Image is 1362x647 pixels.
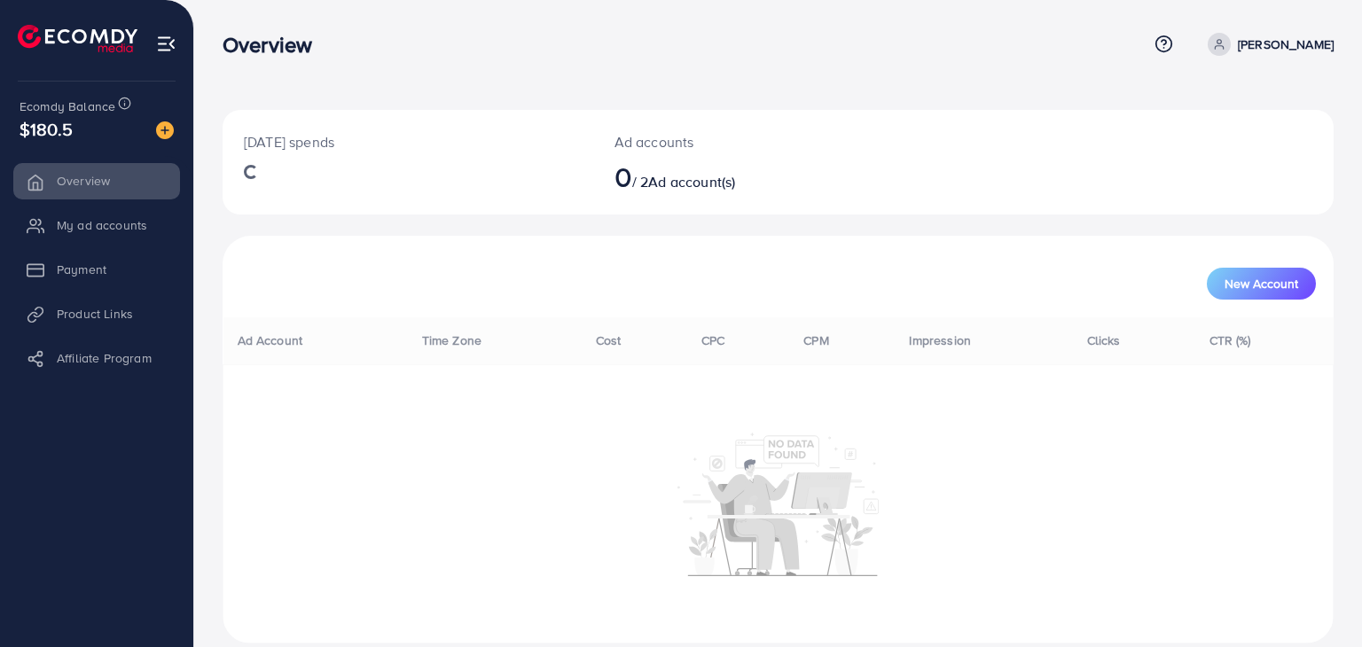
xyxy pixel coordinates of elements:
[614,131,849,152] p: Ad accounts
[244,131,572,152] p: [DATE] spends
[1238,34,1334,55] p: [PERSON_NAME]
[1207,268,1316,300] button: New Account
[20,97,115,115] span: Ecomdy Balance
[1225,277,1298,290] span: New Account
[156,121,174,139] img: image
[614,160,849,193] h2: / 2
[648,172,735,191] span: Ad account(s)
[614,156,632,197] span: 0
[18,25,137,52] img: logo
[156,34,176,54] img: menu
[1201,33,1334,56] a: [PERSON_NAME]
[20,116,73,142] span: $180.5
[223,32,326,58] h3: Overview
